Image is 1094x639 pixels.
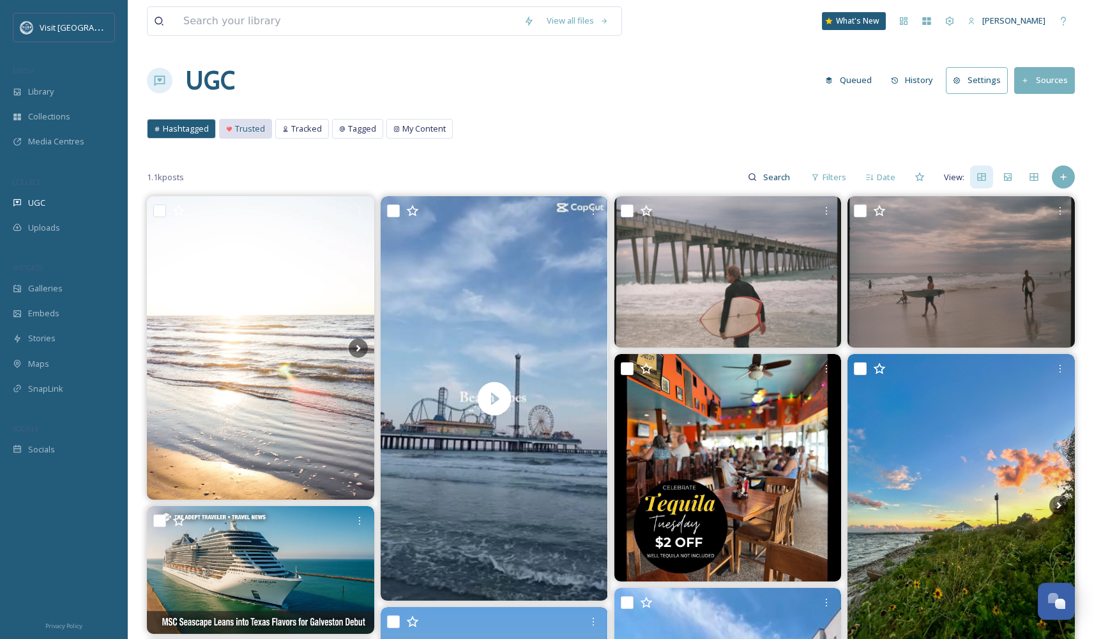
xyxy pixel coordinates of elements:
button: Sources [1014,67,1075,93]
button: Settings [946,67,1008,93]
span: Date [877,171,895,183]
input: Search your library [177,7,517,35]
span: Galleries [28,282,63,295]
span: Socials [28,443,55,456]
span: Hashtagged [163,123,209,135]
button: Open Chat [1038,583,1075,620]
span: Uploads [28,222,60,234]
span: Tracked [291,123,322,135]
button: History [885,68,940,93]
img: Jesus gives peace because He is Peace #film #filmphotography #filmmaking #photo #photography #pho... [847,196,1075,348]
span: SnapLink [28,383,63,395]
a: Queued [819,68,885,93]
img: “Peace! Be still!” Jesus said to the violent waves #film #filmphotography #filmmaking #photo #pho... [614,196,842,348]
span: Visit [GEOGRAPHIC_DATA] [40,21,139,33]
img: logo.png [20,21,33,34]
span: Maps [28,358,49,370]
span: COLLECT [13,177,40,187]
img: Happy Tuesday! Celebrate Tequila Tuesday with $2 off tequila (well tequila not included). Come ou... [614,354,842,581]
span: WIDGETS [13,263,42,272]
span: Filters [823,171,846,183]
span: Trusted [235,123,265,135]
span: SOCIALS [13,424,38,433]
span: Tagged [348,123,376,135]
span: Library [28,86,54,98]
span: Media Centres [28,135,84,148]
span: MEDIA [13,66,35,75]
span: View: [944,171,964,183]
a: View all files [540,8,615,33]
span: Privacy Policy [45,622,82,630]
span: UGC [28,197,45,209]
input: Search [757,164,798,190]
video: Beach day🏝️🐚. #beachsunset #beach #beachwalks #sunset #galveston [381,196,608,601]
a: History [885,68,946,93]
a: Settings [946,67,1014,93]
span: 1.1k posts [147,171,184,183]
img: thumbnail [381,196,608,601]
span: Stories [28,332,56,344]
img: Texas flavors meet Mediterranean staples on MSC Seascape from Galveston starting November 9, 2025... [147,506,374,634]
a: What's New [822,12,886,30]
span: Embeds [28,307,59,319]
a: [PERSON_NAME] [961,8,1052,33]
span: My Content [402,123,446,135]
img: Galveston Texas🩵 #photography #galveston #galvestontx #texasphotographer [147,196,374,499]
span: [PERSON_NAME] [982,15,1045,26]
a: UGC [185,61,235,100]
a: Privacy Policy [45,617,82,633]
button: Queued [819,68,878,93]
span: Collections [28,111,70,123]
